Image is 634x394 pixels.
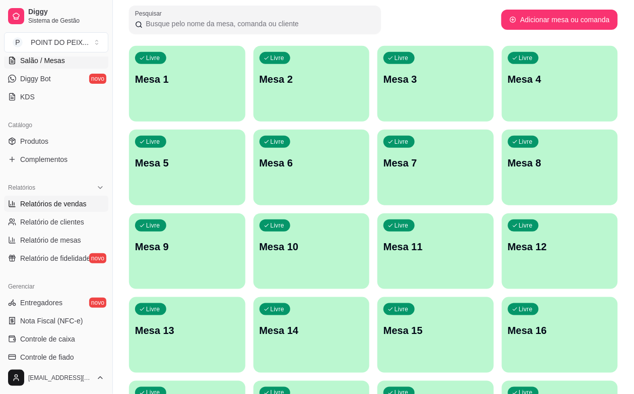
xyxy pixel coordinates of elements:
[20,154,68,164] span: Complementos
[20,235,81,245] span: Relatório de mesas
[31,37,89,47] div: POINT DO PEIX ...
[395,305,409,313] p: Livre
[129,46,245,122] button: LivreMesa 1
[384,156,488,170] p: Mesa 7
[4,89,108,105] a: KDS
[20,298,62,308] span: Entregadores
[135,72,239,86] p: Mesa 1
[502,130,618,205] button: LivreMesa 8
[20,74,51,84] span: Diggy Bot
[28,374,92,382] span: [EMAIL_ADDRESS][DOMAIN_NAME]
[8,184,35,192] span: Relatórios
[4,71,108,87] a: Diggy Botnovo
[253,297,370,373] button: LivreMesa 14
[135,156,239,170] p: Mesa 5
[271,221,285,230] p: Livre
[129,213,245,289] button: LivreMesa 9
[4,250,108,266] a: Relatório de fidelidadenovo
[129,130,245,205] button: LivreMesa 5
[377,297,494,373] button: LivreMesa 15
[271,138,285,146] p: Livre
[253,213,370,289] button: LivreMesa 10
[271,305,285,313] p: Livre
[20,136,48,146] span: Produtos
[395,221,409,230] p: Livre
[377,46,494,122] button: LivreMesa 3
[143,19,375,29] input: Pesquisar
[20,199,87,209] span: Relatórios de vendas
[4,313,108,329] a: Nota Fiscal (NFC-e)
[4,295,108,311] a: Entregadoresnovo
[260,72,364,86] p: Mesa 2
[4,349,108,365] a: Controle de fiado
[135,9,165,18] label: Pesquisar
[4,4,108,28] a: DiggySistema de Gestão
[13,37,23,47] span: P
[502,213,618,289] button: LivreMesa 12
[508,72,612,86] p: Mesa 4
[508,240,612,254] p: Mesa 12
[20,217,84,227] span: Relatório de clientes
[501,10,618,30] button: Adicionar mesa ou comanda
[20,334,75,344] span: Controle de caixa
[4,232,108,248] a: Relatório de mesas
[384,240,488,254] p: Mesa 11
[28,17,104,25] span: Sistema de Gestão
[4,133,108,149] a: Produtos
[4,366,108,390] button: [EMAIL_ADDRESS][DOMAIN_NAME]
[4,214,108,230] a: Relatório de clientes
[260,323,364,337] p: Mesa 14
[146,221,160,230] p: Livre
[377,130,494,205] button: LivreMesa 7
[4,278,108,295] div: Gerenciar
[129,297,245,373] button: LivreMesa 13
[384,323,488,337] p: Mesa 15
[519,54,533,62] p: Livre
[146,138,160,146] p: Livre
[146,305,160,313] p: Livre
[502,297,618,373] button: LivreMesa 16
[253,46,370,122] button: LivreMesa 2
[4,151,108,167] a: Complementos
[4,32,108,52] button: Select a team
[20,55,65,66] span: Salão / Mesas
[519,305,533,313] p: Livre
[135,323,239,337] p: Mesa 13
[271,54,285,62] p: Livre
[135,240,239,254] p: Mesa 9
[20,92,35,102] span: KDS
[508,156,612,170] p: Mesa 8
[4,196,108,212] a: Relatórios de vendas
[508,323,612,337] p: Mesa 16
[519,221,533,230] p: Livre
[395,54,409,62] p: Livre
[384,72,488,86] p: Mesa 3
[4,331,108,347] a: Controle de caixa
[4,117,108,133] div: Catálogo
[20,253,90,263] span: Relatório de fidelidade
[260,240,364,254] p: Mesa 10
[20,352,74,362] span: Controle de fiado
[253,130,370,205] button: LivreMesa 6
[502,46,618,122] button: LivreMesa 4
[4,52,108,69] a: Salão / Mesas
[20,316,83,326] span: Nota Fiscal (NFC-e)
[377,213,494,289] button: LivreMesa 11
[260,156,364,170] p: Mesa 6
[146,54,160,62] p: Livre
[28,8,104,17] span: Diggy
[519,138,533,146] p: Livre
[395,138,409,146] p: Livre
